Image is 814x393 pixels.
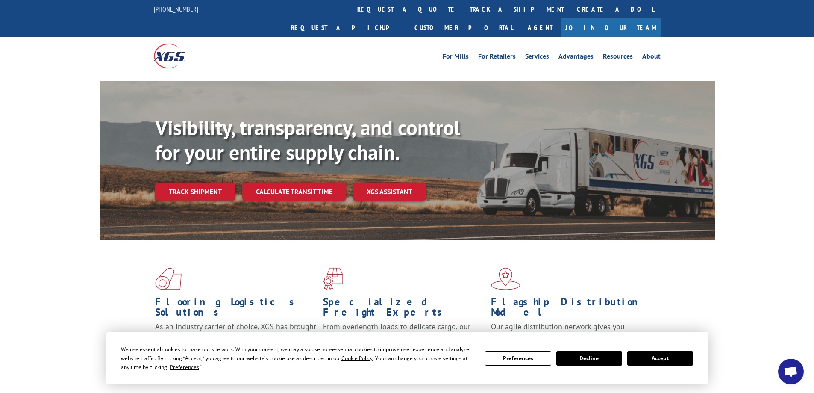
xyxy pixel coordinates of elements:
[106,332,708,384] div: Cookie Consent Prompt
[491,322,648,342] span: Our agile distribution network gives you nationwide inventory management on demand.
[121,345,475,372] div: We use essential cookies to make our site work. With your consent, we may also use non-essential ...
[558,53,594,62] a: Advantages
[491,268,520,290] img: xgs-icon-flagship-distribution-model-red
[341,355,373,362] span: Cookie Policy
[525,53,549,62] a: Services
[556,351,622,366] button: Decline
[154,5,198,13] a: [PHONE_NUMBER]
[443,53,469,62] a: For Mills
[519,18,561,37] a: Agent
[155,114,460,165] b: Visibility, transparency, and control for your entire supply chain.
[170,363,199,371] span: Preferences
[603,53,633,62] a: Resources
[627,351,693,366] button: Accept
[242,183,346,201] a: Calculate transit time
[323,322,485,360] p: From overlength loads to delicate cargo, our experienced staff knows the best way to move your fr...
[561,18,661,37] a: Join Our Team
[478,53,516,62] a: For Retailers
[491,297,652,322] h1: Flagship Distribution Model
[155,322,316,352] span: As an industry carrier of choice, XGS has brought innovation and dedication to flooring logistics...
[155,268,182,290] img: xgs-icon-total-supply-chain-intelligence-red
[155,297,317,322] h1: Flooring Logistics Solutions
[323,268,343,290] img: xgs-icon-focused-on-flooring-red
[485,351,551,366] button: Preferences
[778,359,804,384] div: Open chat
[323,297,485,322] h1: Specialized Freight Experts
[642,53,661,62] a: About
[285,18,408,37] a: Request a pickup
[353,183,426,201] a: XGS ASSISTANT
[155,183,235,201] a: Track shipment
[408,18,519,37] a: Customer Portal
